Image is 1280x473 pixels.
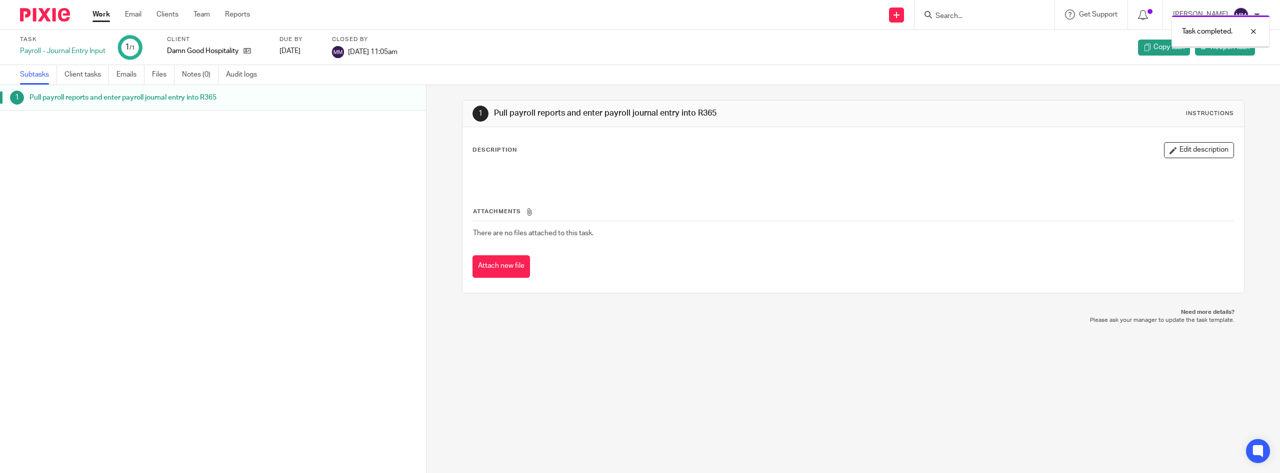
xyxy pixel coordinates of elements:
[279,46,319,56] div: [DATE]
[10,91,24,105] div: 1
[494,108,874,119] h1: Pull payroll reports and enter payroll journal entry into R365
[1186,110,1234,118] div: Instructions
[332,36,397,44] label: Closed by
[20,36,105,44] label: Task
[20,65,57,85] a: Subtasks
[20,8,70,22] img: Pixie
[226,65,264,85] a: Audit logs
[225,10,250,20] a: Reports
[472,146,517,154] p: Description
[92,10,110,20] a: Work
[20,46,105,56] div: Payroll - Journal Entry Input
[29,90,287,105] h1: Pull payroll reports and enter payroll journal entry into R365
[1164,142,1234,158] button: Edit description
[167,36,267,44] label: Client
[348,48,397,55] span: [DATE] 11:05am
[332,46,344,58] img: svg%3E
[64,65,109,85] a: Client tasks
[156,10,178,20] a: Clients
[279,36,319,44] label: Due by
[1233,7,1249,23] img: svg%3E
[473,230,593,237] span: There are no files attached to this task.
[472,316,1234,324] p: Please ask your manager to update the task template.
[125,10,141,20] a: Email
[193,10,210,20] a: Team
[129,45,135,51] small: /1
[472,308,1234,316] p: Need more details?
[125,42,135,53] div: 1
[152,65,174,85] a: Files
[182,65,218,85] a: Notes (0)
[1182,27,1232,37] p: Task completed.
[167,46,238,56] p: Damn Good Hospitality
[116,65,144,85] a: Emails
[473,209,521,214] span: Attachments
[472,255,530,278] button: Attach new file
[472,106,488,122] div: 1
